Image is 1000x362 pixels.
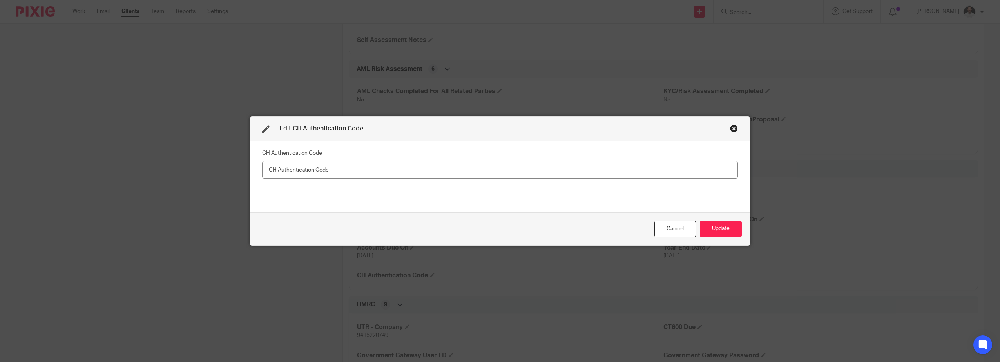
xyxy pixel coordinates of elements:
[730,125,738,132] div: Close this dialog window
[262,161,738,179] input: CH Authentication Code
[700,221,742,237] button: Update
[262,149,322,157] label: CH Authentication Code
[654,221,696,237] div: Close this dialog window
[279,125,363,132] span: Edit CH Authentication Code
